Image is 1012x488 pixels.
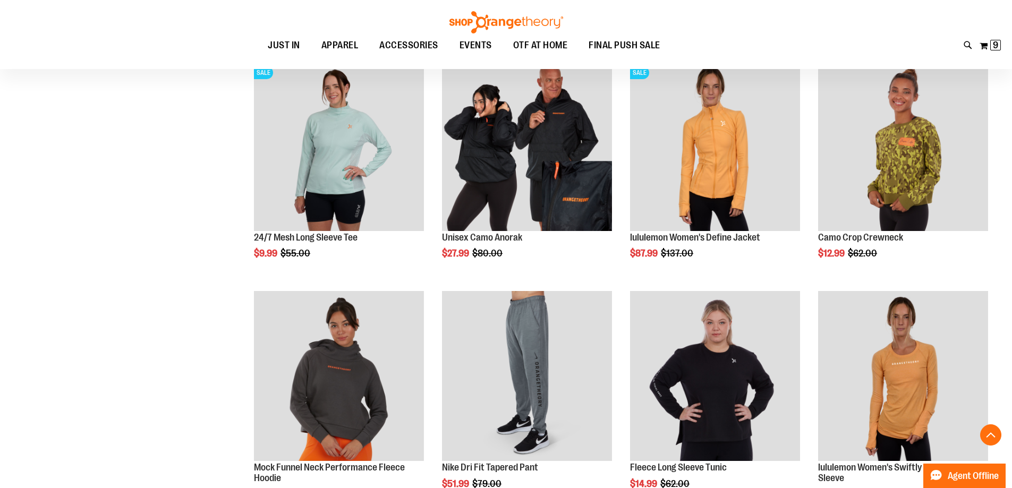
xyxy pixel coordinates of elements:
[818,61,988,233] a: Product image for Camo Crop Crewneck
[254,291,424,461] img: Product image for Mock Funnel Neck Performance Fleece Hoodie
[630,248,659,259] span: $87.99
[848,248,879,259] span: $62.00
[818,232,903,243] a: Camo Crop Crewneck
[630,61,800,233] a: Product image for lululemon Define JacketSALE
[280,248,312,259] span: $55.00
[589,33,660,57] span: FINAL PUSH SALE
[379,33,438,57] span: ACCESSORIES
[980,424,1001,446] button: Back To Top
[442,291,612,461] img: Product image for Nike Dri Fit Tapered Pant
[442,291,612,463] a: Product image for Nike Dri Fit Tapered Pant
[442,462,538,473] a: Nike Dri Fit Tapered Pant
[254,61,424,233] a: 24/7 Mesh Long Sleeve TeeSALE
[254,66,273,79] span: SALE
[818,291,988,463] a: Product image for lululemon Swiftly Tech Long Sleeve
[472,248,504,259] span: $80.00
[630,61,800,231] img: Product image for lululemon Define Jacket
[948,471,999,481] span: Agent Offline
[442,232,522,243] a: Unisex Camo Anorak
[442,61,612,233] a: Product image for Unisex Camo Anorak
[923,464,1006,488] button: Agent Offline
[818,248,846,259] span: $12.99
[630,462,727,473] a: Fleece Long Sleeve Tunic
[437,56,617,286] div: product
[513,33,568,57] span: OTF AT HOME
[630,291,800,463] a: Product image for Fleece Long Sleeve Tunic
[249,56,429,286] div: product
[460,33,492,57] span: EVENTS
[254,291,424,463] a: Product image for Mock Funnel Neck Performance Fleece Hoodie
[321,33,359,57] span: APPAREL
[630,232,760,243] a: lululemon Women's Define Jacket
[818,462,962,483] a: lululemon Women's Swiftly Tech Long Sleeve
[442,61,612,231] img: Product image for Unisex Camo Anorak
[442,248,471,259] span: $27.99
[448,11,565,33] img: Shop Orangetheory
[254,248,279,259] span: $9.99
[630,291,800,461] img: Product image for Fleece Long Sleeve Tunic
[818,61,988,231] img: Product image for Camo Crop Crewneck
[625,56,805,286] div: product
[813,56,993,286] div: product
[268,33,300,57] span: JUST IN
[993,40,998,50] span: 9
[818,291,988,461] img: Product image for lululemon Swiftly Tech Long Sleeve
[254,462,405,483] a: Mock Funnel Neck Performance Fleece Hoodie
[254,232,358,243] a: 24/7 Mesh Long Sleeve Tee
[630,66,649,79] span: SALE
[254,61,424,231] img: 24/7 Mesh Long Sleeve Tee
[661,248,695,259] span: $137.00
